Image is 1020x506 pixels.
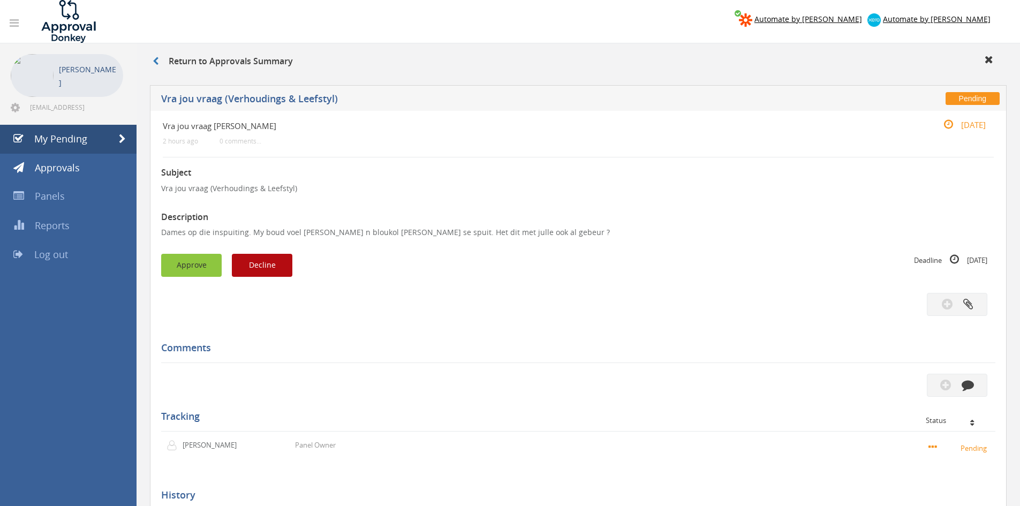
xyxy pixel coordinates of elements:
div: Status [926,417,987,424]
span: Panels [35,190,65,202]
p: Vra jou vraag (Verhoudings & Leefstyl) [161,183,995,194]
span: Approvals [35,161,80,174]
span: Automate by [PERSON_NAME] [883,14,991,24]
small: [DATE] [932,119,986,131]
img: zapier-logomark.png [739,13,752,27]
span: Pending [946,92,1000,105]
p: [PERSON_NAME] [183,440,244,450]
img: xero-logo.png [867,13,881,27]
span: Log out [34,248,68,261]
span: Automate by [PERSON_NAME] [754,14,862,24]
span: My Pending [34,132,87,145]
h5: History [161,490,987,501]
small: 2 hours ago [163,137,198,145]
h5: Comments [161,343,987,353]
h3: Subject [161,168,995,178]
p: [PERSON_NAME] [59,63,118,89]
button: Decline [232,254,292,277]
p: Panel Owner [295,440,336,450]
p: Dames op die inspuiting. My boud voel [PERSON_NAME] n bloukol [PERSON_NAME] se spuit. Het dit met... [161,227,995,238]
h5: Tracking [161,411,987,422]
img: user-icon.png [167,440,183,451]
small: 0 comments... [220,137,261,145]
h5: Vra jou vraag (Verhoudings & Leefstyl) [161,94,747,107]
h3: Description [161,213,995,222]
span: [EMAIL_ADDRESS][DOMAIN_NAME] [30,103,121,111]
h4: Vra jou vraag [PERSON_NAME] [163,122,855,131]
span: Reports [35,219,70,232]
button: Approve [161,254,222,277]
small: Deadline [DATE] [914,254,987,266]
small: Pending [928,442,990,454]
h3: Return to Approvals Summary [153,57,293,66]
